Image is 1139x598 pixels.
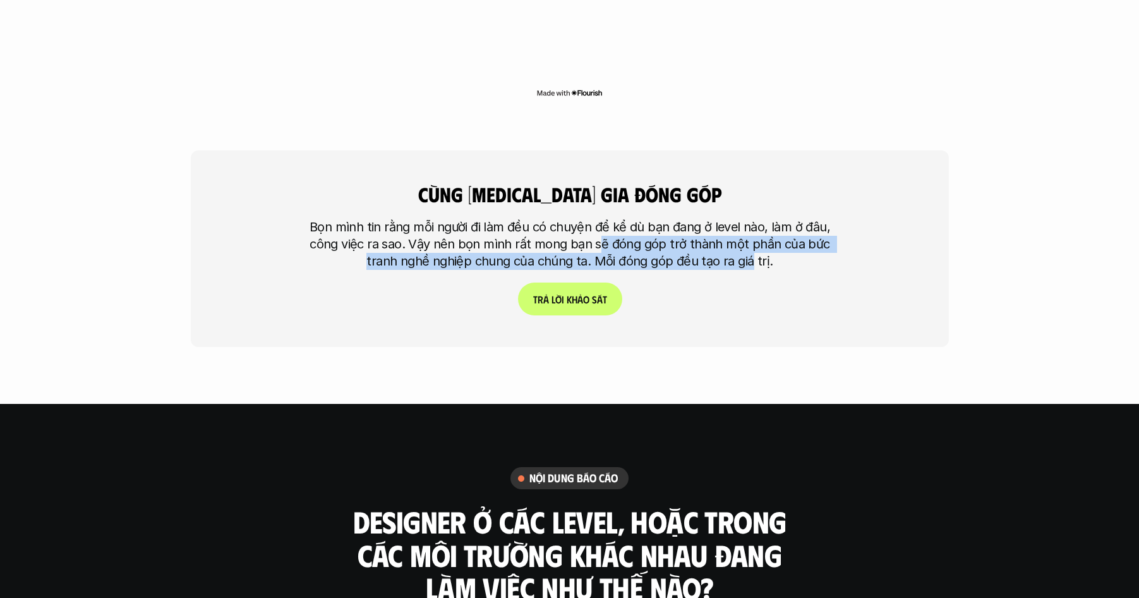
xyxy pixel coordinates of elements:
span: á [596,293,602,305]
span: ả [577,293,582,305]
span: r [537,293,543,305]
span: s [591,293,596,305]
span: i [561,293,563,305]
span: k [566,293,571,305]
img: Made with Flourish [536,88,603,98]
span: o [582,293,589,305]
span: l [551,293,555,305]
span: ả [543,293,548,305]
span: h [571,293,577,305]
h6: nội dung báo cáo [529,471,618,485]
p: Bọn mình tin rằng mỗi người đi làm đều có chuyện để kể dù bạn đang ở level nào, làm ở đâu, công v... [301,219,838,270]
span: T [533,293,537,305]
span: ờ [555,293,561,305]
a: Trảlờikhảosát [517,283,622,315]
h4: cùng [MEDICAL_DATA] gia đóng góp [365,182,775,206]
span: t [602,293,606,305]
